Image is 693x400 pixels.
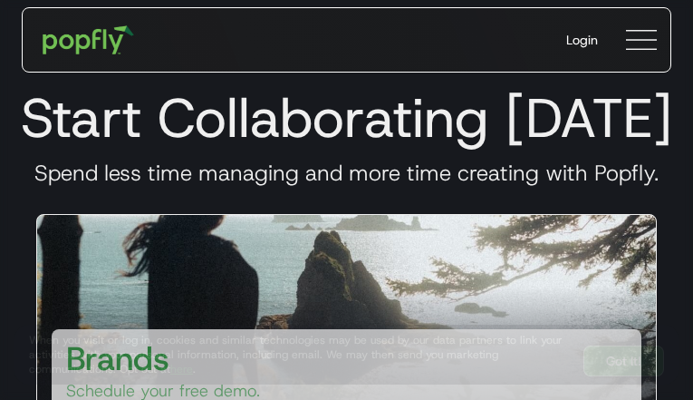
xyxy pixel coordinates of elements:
a: home [30,13,147,67]
a: here [170,362,193,376]
a: Login [552,16,612,63]
div: When you visit or log in, cookies and similar technologies may be used by our data partners to li... [29,333,569,376]
h1: Start Collaborating [DATE] [14,85,679,151]
a: Got It! [583,346,664,376]
div: Login [566,31,598,49]
h3: Spend less time managing and more time creating with Popfly. [14,160,679,187]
